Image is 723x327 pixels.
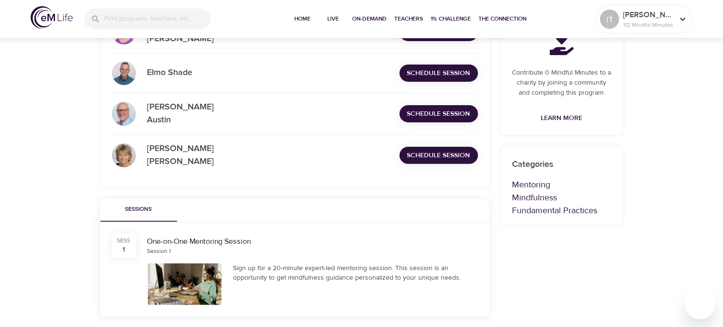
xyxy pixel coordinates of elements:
[537,109,587,127] a: Learn More
[400,147,478,164] a: Schedule Session
[407,150,470,162] span: Schedule Session
[512,191,612,204] p: Mindfulness
[623,21,674,29] p: 112 Mindful Minutes
[104,9,211,29] input: Find programs, teachers, etc...
[147,66,210,79] p: Elmo Shade
[600,10,619,29] div: rt
[512,68,612,98] p: Contribute 0 Mindful Minutes to a charity by joining a community and completing this program.
[623,9,674,21] p: [PERSON_NAME]
[147,247,171,255] div: Session 1
[407,108,470,120] span: Schedule Session
[407,67,470,79] span: Schedule Session
[147,142,210,168] p: [PERSON_NAME] [PERSON_NAME]
[147,236,478,247] div: One-on-One Mentoring Session
[322,14,345,24] span: Live
[122,245,125,254] div: 1
[512,158,612,171] p: Categories
[400,65,478,82] a: Schedule Session
[512,204,612,217] p: Fundamental Practices
[31,6,73,29] img: logo
[147,101,210,127] p: [PERSON_NAME] Austin
[353,14,387,24] span: On-Demand
[117,237,131,245] div: SESS
[431,14,471,24] span: 1% Challenge
[512,178,612,191] p: Mentoring
[395,14,423,24] span: Teachers
[685,289,715,319] iframe: Button to launch messaging window
[541,112,583,124] span: Learn More
[233,263,478,283] div: Sign up for a 20-minute expert-led mentoring session. This session is an opportunity to get mindf...
[291,14,314,24] span: Home
[400,105,478,123] a: Schedule Session
[106,205,171,215] span: Sessions
[479,14,527,24] span: The Connection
